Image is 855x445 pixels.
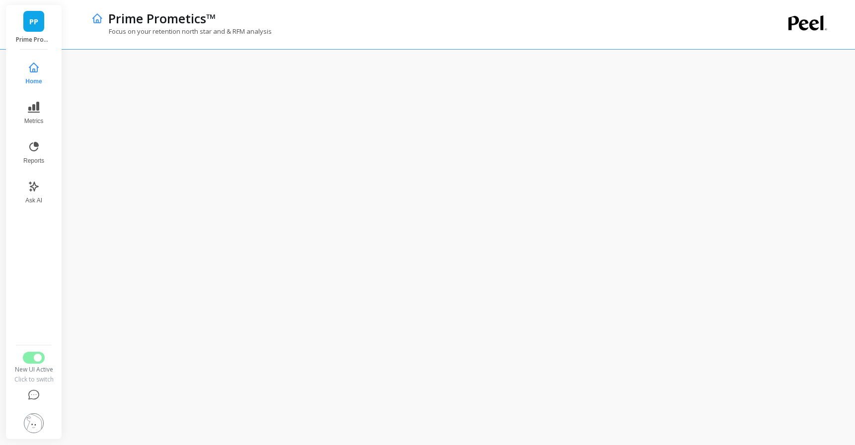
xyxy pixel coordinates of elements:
button: Settings [13,407,54,439]
button: Switch to Legacy UI [23,352,45,364]
span: Ask AI [25,196,42,204]
p: Prime Prometics™ [16,36,52,44]
button: Help [13,383,54,407]
span: Reports [23,157,44,165]
iframe: To enrich screen reader interactions, please activate Accessibility in Grammarly extension settings [83,69,835,425]
div: New UI Active [13,366,54,374]
button: Metrics [17,95,50,131]
img: profile picture [24,413,44,433]
button: Home [17,56,50,91]
p: Focus on your retention north star and & RFM analysis [91,27,272,36]
button: Ask AI [17,175,50,210]
span: Home [25,77,42,85]
span: PP [29,16,38,27]
button: Reports [17,135,50,171]
span: Metrics [24,117,44,125]
div: Click to switch [13,376,54,383]
p: Prime Prometics™ [108,10,216,27]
